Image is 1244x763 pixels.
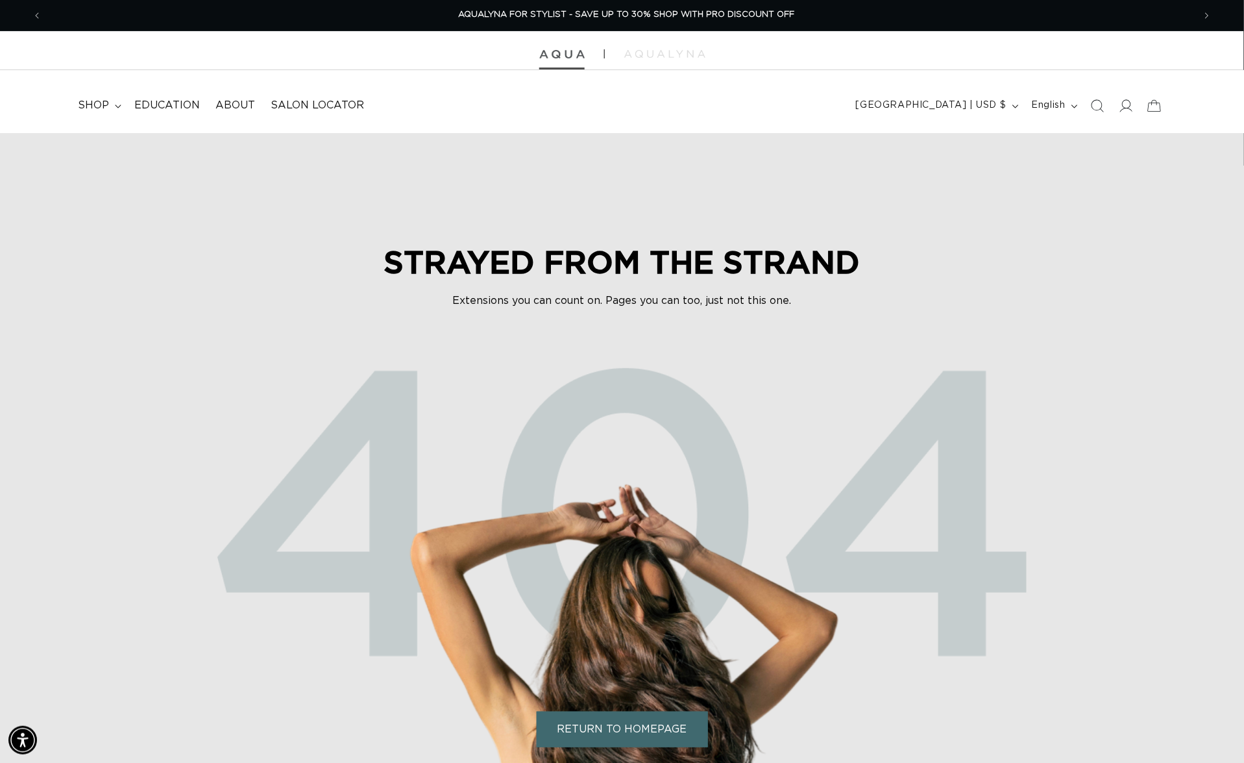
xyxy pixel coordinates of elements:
[263,91,372,120] a: Salon Locator
[134,99,200,112] span: Education
[70,91,127,120] summary: shop
[459,10,795,19] span: AQUALYNA FOR STYLIST - SAVE UP TO 30% SHOP WITH PRO DISCOUNT OFF
[539,50,585,59] img: Aqua Hair Extensions
[8,726,37,755] div: Accessibility Menu
[271,99,364,112] span: Salon Locator
[624,50,705,58] img: aqualyna.com
[1032,99,1066,112] span: English
[127,91,208,120] a: Education
[208,91,263,120] a: About
[363,243,882,281] h2: STRAYED FROM THE STRAND
[848,94,1024,118] button: [GEOGRAPHIC_DATA] | USD $
[1179,701,1244,763] iframe: Chat Widget
[215,99,255,112] span: About
[23,3,51,28] button: Previous announcement
[1193,3,1221,28] button: Next announcement
[856,99,1006,112] span: [GEOGRAPHIC_DATA] | USD $
[537,712,708,747] a: RETURN TO HOMEPAGE
[363,293,882,308] p: Extensions you can count on. Pages you can too, just not this one.
[1083,92,1112,120] summary: Search
[78,99,109,112] span: shop
[1024,94,1083,118] button: English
